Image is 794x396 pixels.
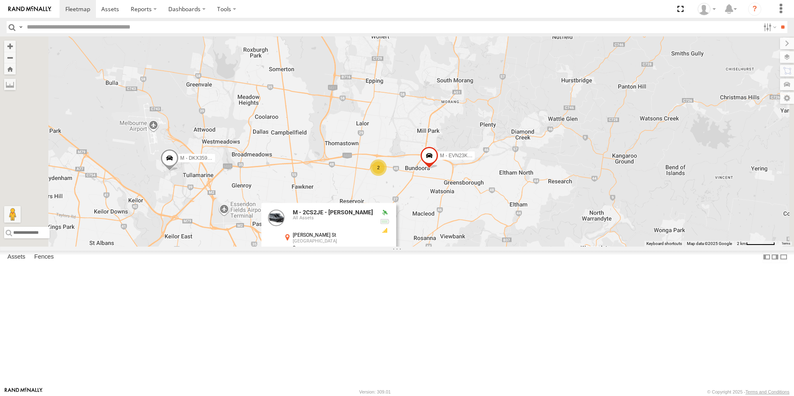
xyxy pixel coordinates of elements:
[763,251,771,263] label: Dock Summary Table to the Left
[707,389,789,394] div: © Copyright 2025 -
[30,251,58,263] label: Fences
[17,21,24,33] label: Search Query
[687,241,732,246] span: Map data ©2025 Google
[293,239,373,244] div: [GEOGRAPHIC_DATA]
[293,216,373,221] div: All Assets
[180,156,253,161] span: M - DKX359 - [PERSON_NAME]
[380,218,390,225] div: No voltage information received from this device.
[4,79,16,90] label: Measure
[737,241,746,246] span: 2 km
[380,227,390,234] div: GSM Signal = 3
[268,209,285,226] a: View Asset Details
[293,245,304,251] span: 0
[782,242,790,245] a: Terms (opens in new tab)
[359,389,391,394] div: Version: 309.01
[771,251,779,263] label: Dock Summary Table to the Right
[293,233,373,238] div: [PERSON_NAME] St
[8,6,51,12] img: rand-logo.svg
[380,209,390,216] div: Valid GPS Fix
[293,209,373,216] a: M - 2CS2JE - [PERSON_NAME]
[5,388,43,396] a: Visit our Website
[748,2,761,16] i: ?
[760,21,778,33] label: Search Filter Options
[4,52,16,63] button: Zoom out
[4,206,21,223] button: Drag Pegman onto the map to open Street View
[4,41,16,52] button: Zoom in
[780,251,788,263] label: Hide Summary Table
[734,241,777,247] button: Map Scale: 2 km per 66 pixels
[746,389,789,394] a: Terms and Conditions
[440,153,513,159] span: M - EVN23K - [PERSON_NAME]
[695,3,719,15] div: Tye Clark
[646,241,682,247] button: Keyboard shortcuts
[3,251,29,263] label: Assets
[370,159,387,176] div: 2
[780,92,794,104] label: Map Settings
[4,63,16,74] button: Zoom Home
